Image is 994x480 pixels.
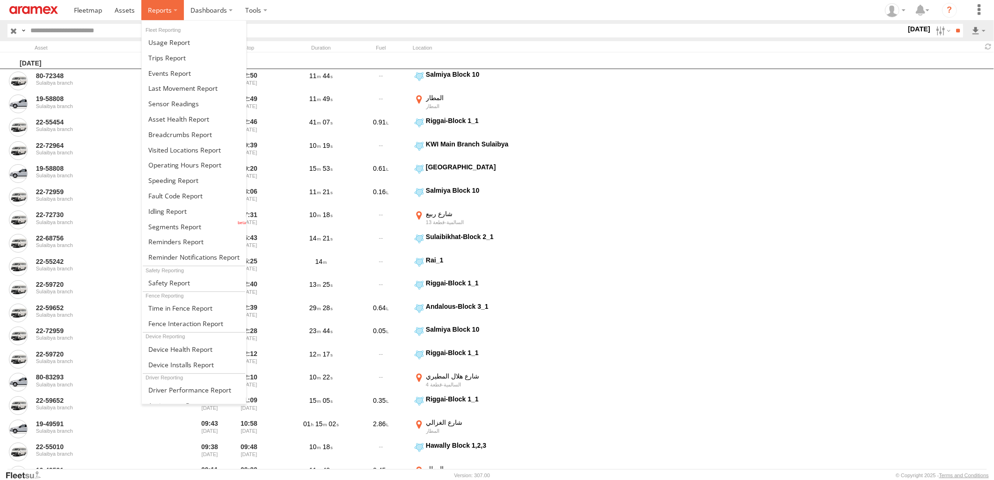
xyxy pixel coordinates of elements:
a: Breadcrumbs Report [142,127,246,142]
span: 10 [309,443,321,451]
a: 22-68756 [36,234,164,242]
a: Fleet Speed Report [142,173,246,188]
a: 22-59652 [36,304,164,312]
span: 11 [309,72,321,80]
div: السالمية-قطعة 4 [426,381,528,388]
div: 09:48 [DATE] [231,441,267,463]
label: Click to View Event Location [413,395,530,416]
a: 22-59720 [36,350,164,358]
span: 44 [323,72,333,80]
label: Search Filter Options [932,24,952,37]
a: Device Health Report [142,342,246,357]
span: 10 [309,142,321,149]
div: 19:20 [DATE] [231,163,267,184]
label: Click to View Event Location [413,302,530,324]
a: Asset Health Report [142,111,246,127]
label: Click to View Event Location [413,210,530,231]
div: Entered prior to selected date range [192,395,227,416]
div: Sulaibya branch [36,335,164,341]
div: 19:39 [DATE] [231,140,267,161]
a: Visit our Website [5,471,48,480]
span: 44 [323,327,333,335]
a: 22-55242 [36,257,164,266]
a: 19-58808 [36,164,164,173]
span: 11 [309,466,321,474]
a: 22-72730 [36,211,164,219]
label: Click to View Event Location [413,186,530,208]
div: 10:58 [DATE] [231,418,267,440]
a: Device Installs Report [142,357,246,372]
span: 28 [323,304,333,312]
span: 18 [323,211,333,218]
label: Click to View Event Location [413,325,530,347]
a: 22-59720 [36,280,164,289]
div: 12:12 [DATE] [231,349,267,370]
div: 22:46 [DATE] [231,116,267,138]
span: 49 [323,466,333,474]
span: 49 [323,95,333,102]
div: 0.64 [353,302,409,324]
a: Visited Locations Report [142,142,246,158]
a: Driver Performance Report [142,382,246,398]
div: Sulaibya branch [36,126,164,132]
a: 19-49591 [36,466,164,474]
span: 41 [309,118,321,126]
label: Click to View Event Location [413,372,530,393]
div: Sulaibya branch [36,80,164,86]
span: 10 [309,211,321,218]
div: المطار [426,103,528,109]
a: Safety Report [142,275,246,291]
a: Last Movement Report [142,80,246,96]
div: 12:40 [DATE] [231,279,267,300]
div: شارع ربيع [426,210,528,218]
div: 17:31 [DATE] [231,210,267,231]
label: Click to View Event Location [413,163,530,184]
div: Salmiya Block 10 [426,70,528,79]
span: 13 [309,281,321,288]
div: Salmiya Block 10 [426,186,528,195]
a: 22-72959 [36,188,164,196]
a: Time in Fences Report [142,300,246,316]
span: 23 [309,327,321,335]
div: Sulaibya branch [36,428,164,434]
div: 12:28 [DATE] [231,325,267,347]
div: 11:09 [DATE] [231,395,267,416]
span: 12 [309,350,321,358]
label: Click to View Event Location [413,116,530,138]
span: 11 [309,95,321,102]
div: Version: 307.00 [454,473,490,478]
div: 0.61 [353,163,409,184]
span: 29 [309,304,321,312]
label: [DATE] [906,24,932,34]
span: 07 [323,118,333,126]
span: 05 [323,397,333,404]
span: 25 [323,281,333,288]
a: Segments Report [142,219,246,234]
label: Click to View Event Location [413,441,530,463]
div: Sulaibikhat-Block 2_1 [426,233,528,241]
span: 21 [323,234,333,242]
div: Sulaibya branch [36,266,164,271]
img: aramex-logo.svg [9,6,58,14]
label: Click to View Event Location [413,418,530,440]
label: Click to View Event Location [413,349,530,370]
div: Sulaibya branch [36,196,164,202]
div: Sulaibya branch [36,103,164,109]
a: Trips Report [142,50,246,65]
a: 22-59652 [36,396,164,405]
div: Hawally Block 1,2,3 [426,441,528,450]
div: Salmiya Block 10 [426,325,528,334]
div: 22:49 [DATE] [231,94,267,115]
span: 10 [309,373,321,381]
div: Gabriel Liwang [882,3,909,17]
div: Riggai-Block 1_1 [426,349,528,357]
a: 22-55010 [36,443,164,451]
span: 17 [323,350,333,358]
label: Click to View Event Location [413,140,530,161]
div: 12:10 [DATE] [231,372,267,393]
div: المطار [426,465,528,473]
a: 19-49591 [36,420,164,428]
div: 22:50 [DATE] [231,70,267,92]
div: © Copyright 2025 - [896,473,989,478]
div: 0.16 [353,186,409,208]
